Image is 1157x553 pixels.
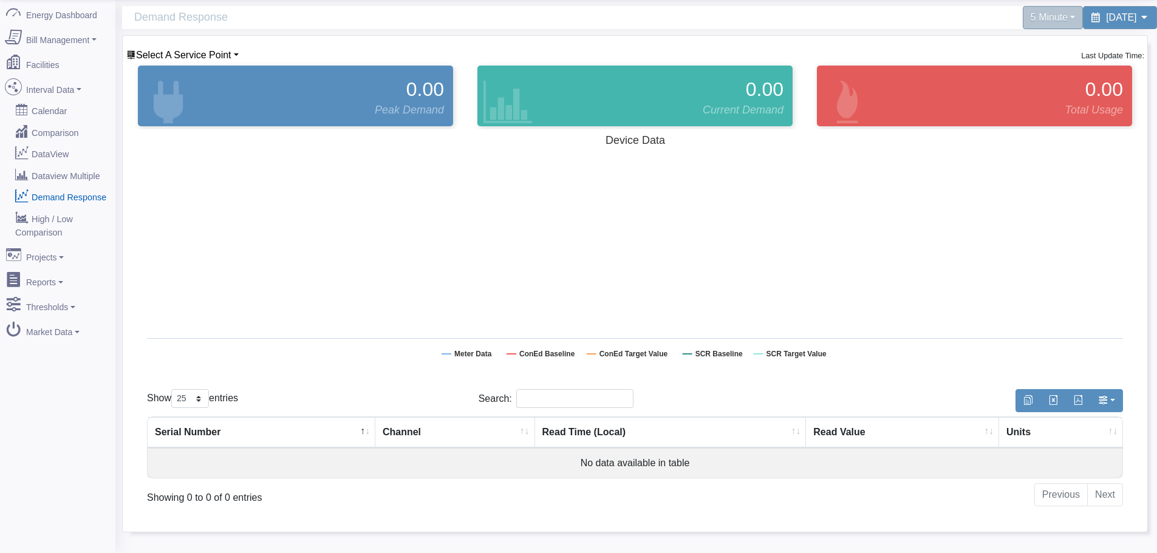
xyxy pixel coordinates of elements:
[703,102,783,118] span: Current Demand
[1106,12,1136,22] span: [DATE]
[1085,75,1123,104] span: 0.00
[1081,51,1144,60] small: Last Update Time:
[766,350,827,358] tspan: SCR Target Value
[148,448,1122,478] td: No data available in table
[1040,389,1066,412] button: Export to Excel
[147,389,238,408] label: Show entries
[999,417,1122,448] th: Units : activate to sort column ascending
[148,417,375,448] th: Serial Number : activate to sort column descending
[1015,389,1041,412] button: Copy to clipboard
[599,350,668,358] tspan: ConEd Target Value
[535,417,807,448] th: Read Time (Local) : activate to sort column ascending
[1090,389,1123,412] button: Show/Hide Columns
[454,350,492,358] tspan: Meter Data
[136,50,231,60] span: Device List
[479,389,633,408] label: Search:
[171,389,209,408] select: Showentries
[406,75,444,104] span: 0.00
[375,417,535,448] th: Channel : activate to sort column ascending
[375,102,444,118] span: Peak Demand
[1065,102,1123,118] span: Total Usage
[519,350,575,358] tspan: ConEd Baseline
[126,50,239,60] a: Select A Service Point
[516,389,633,408] input: Search:
[746,75,783,104] span: 0.00
[606,134,666,146] tspan: Device Data
[1023,6,1083,29] div: 5 Minute
[806,417,999,448] th: Read Value : activate to sort column ascending
[695,350,743,358] tspan: SCR Baseline
[134,6,641,29] span: Demand Response
[1065,389,1091,412] button: Generate PDF
[147,482,543,505] div: Showing 0 to 0 of 0 entries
